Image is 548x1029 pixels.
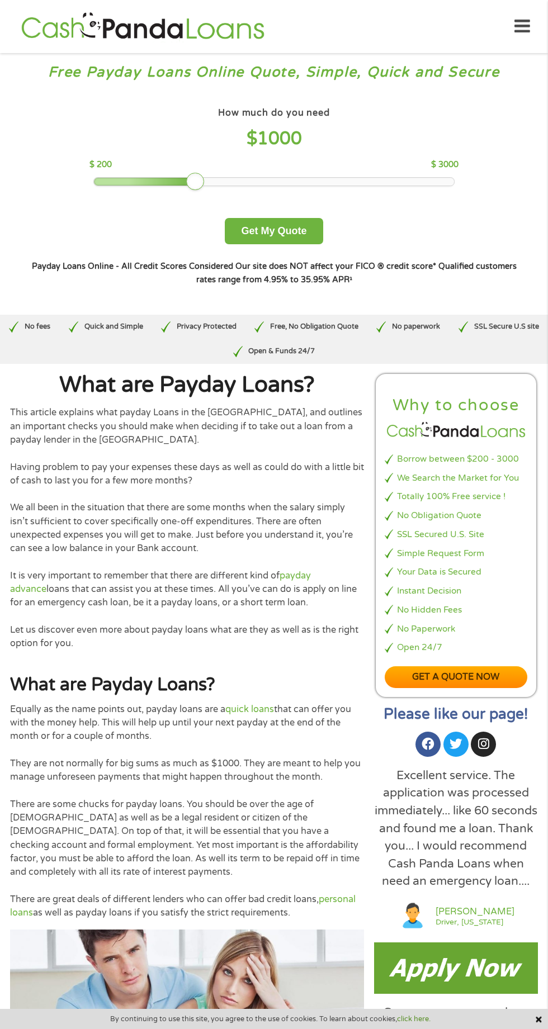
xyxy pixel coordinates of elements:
[10,674,364,696] h2: What are Payday Loans?
[89,127,458,150] h4: $
[385,585,527,598] li: Instant Decision
[385,528,527,541] li: SSL Secured U.S. Site
[374,707,538,722] h2: Please like our page!​
[10,63,538,82] h3: Free Payday Loans Online Quote, Simple, Quick and Secure
[385,509,527,522] li: No Obligation Quote
[385,472,527,485] li: We Search the Market for You
[10,893,364,920] p: There are great deals of different lenders who can offer bad credit loans, as well as payday loan...
[110,1015,431,1023] span: By continuing to use this site, you agree to the use of cookies. To learn about cookies,
[10,406,364,447] p: This article explains what payday Loans in the [GEOGRAPHIC_DATA], and outlines an important check...
[25,321,50,332] p: No fees
[374,767,538,890] div: Excellent service. The application was processed immediately... like 60 seconds and found me a lo...
[10,798,364,879] p: There are some chucks for payday loans. You should be over the age of [DEMOGRAPHIC_DATA] as well ...
[10,569,364,610] p: It is very important to remember that there are different kind of loans that can assist you at th...
[10,374,364,396] h1: What are Payday Loans?
[374,942,538,993] img: Payday loans now
[89,159,112,171] p: $ 200
[431,159,459,171] p: $ 3000
[436,918,514,926] a: Driver, [US_STATE]
[18,11,267,42] img: GetLoanNow Logo
[10,623,364,651] p: Let us discover even more about payday loans what are they as well as is the right option for you.
[385,566,527,578] li: Your Data is Secured
[385,490,527,503] li: Totally 100% Free service !
[10,501,364,555] p: We all been in the situation that there are some months when the salary simply isn’t sufficient t...
[10,461,364,488] p: Having problem to pay your expenses these days as well as could do with a little bit of cash to l...
[392,321,440,332] p: No paperwork
[225,218,323,244] button: Get My Quote
[257,128,302,149] span: 1000
[385,641,527,654] li: Open 24/7
[385,604,527,617] li: No Hidden Fees
[270,321,358,332] p: Free, No Obligation Quote
[248,346,315,357] p: Open & Funds 24/7
[385,453,527,466] li: Borrow between $200 - 3000
[177,321,237,332] p: Privacy Protected
[10,703,364,743] p: Equally as the name points out, payday loans are a that can offer you with the money help. This w...
[10,757,364,784] p: They are not normally for big sums as much as $1000. They are meant to help you manage unforeseen...
[235,262,436,271] strong: Our site does NOT affect your FICO ® credit score*
[474,321,539,332] p: SSL Secure U.S site
[385,547,527,560] li: Simple Request Form
[385,395,527,416] h2: Why to choose
[218,107,330,119] h4: How much do you need
[32,262,233,271] strong: Payday Loans Online - All Credit Scores Considered
[225,704,274,715] a: quick loans
[397,1014,431,1023] a: click here.
[196,262,517,284] strong: Qualified customers rates range from 4.95% to 35.95% APR¹
[385,623,527,636] li: No Paperwork
[84,321,143,332] p: Quick and Simple
[385,666,527,688] a: Get a quote now
[436,905,514,918] a: [PERSON_NAME]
